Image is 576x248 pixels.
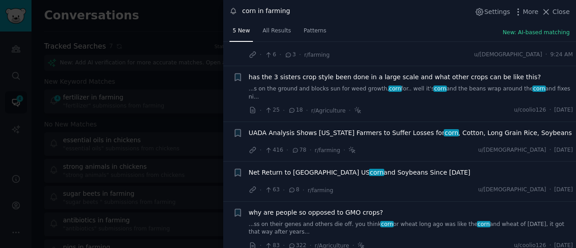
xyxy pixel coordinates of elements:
[523,7,539,17] span: More
[304,52,330,58] span: r/farming
[265,51,276,59] span: 6
[249,128,572,138] span: UADA Analysis Shows [US_STATE] Farmers to Suffer Losses for , Cotton, Long Grain Rice, Soybeans
[286,145,288,155] span: ·
[444,129,459,136] span: corn
[475,7,510,17] button: Settings
[315,147,340,153] span: r/farming
[249,168,471,177] a: Net Return to [GEOGRAPHIC_DATA] UScornand Soybeans Since [DATE]
[265,186,279,194] span: 63
[550,51,573,59] span: 9:24 AM
[260,106,261,115] span: ·
[292,146,306,154] span: 78
[310,145,311,155] span: ·
[265,146,283,154] span: 416
[260,185,261,195] span: ·
[249,208,383,217] a: why are people so opposed to GMO crops?
[260,145,261,155] span: ·
[233,27,250,35] span: 5 New
[304,27,326,35] span: Patterns
[532,86,546,92] span: corn
[283,106,285,115] span: ·
[549,146,551,154] span: ·
[554,106,573,114] span: [DATE]
[249,72,541,82] a: has the 3 sisters crop style been done in a large scale and what other crops can be like this?
[284,51,296,59] span: 3
[478,146,546,154] span: u/[DEMOGRAPHIC_DATA]
[311,108,346,114] span: r/Agriculture
[349,106,351,115] span: ·
[262,27,291,35] span: All Results
[388,86,402,92] span: corn
[474,51,542,59] span: u/[DEMOGRAPHIC_DATA]
[283,185,285,195] span: ·
[484,7,510,17] span: Settings
[545,51,547,59] span: ·
[380,221,394,227] span: corn
[249,221,573,236] a: ...ss on their genes and others die off. you thinkcornor wheat long ago was like thecornand wheat...
[503,29,570,37] button: New: AI-based matching
[242,6,290,16] div: corn in farming
[279,50,281,59] span: ·
[288,106,303,114] span: 18
[288,186,299,194] span: 8
[301,24,329,42] a: Patterns
[302,185,304,195] span: ·
[478,186,546,194] span: u/[DEMOGRAPHIC_DATA]
[229,24,253,42] a: 5 New
[265,106,279,114] span: 25
[343,145,345,155] span: ·
[259,24,294,42] a: All Results
[513,7,539,17] button: More
[553,7,570,17] span: Close
[554,186,573,194] span: [DATE]
[306,106,308,115] span: ·
[514,106,546,114] span: u/coolio126
[249,128,572,138] a: UADA Analysis Shows [US_STATE] Farmers to Suffer Losses forcorn, Cotton, Long Grain Rice, Soybeans
[477,221,490,227] span: corn
[299,50,301,59] span: ·
[308,187,333,194] span: r/farming
[549,186,551,194] span: ·
[549,106,551,114] span: ·
[249,85,573,101] a: ...s on the ground and blocks sun for weed growth,cornfor.. well it'scornand the beans wrap aroun...
[554,146,573,154] span: [DATE]
[369,169,384,176] span: corn
[541,7,570,17] button: Close
[249,168,471,177] span: Net Return to [GEOGRAPHIC_DATA] US and Soybeans Since [DATE]
[433,86,447,92] span: corn
[260,50,261,59] span: ·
